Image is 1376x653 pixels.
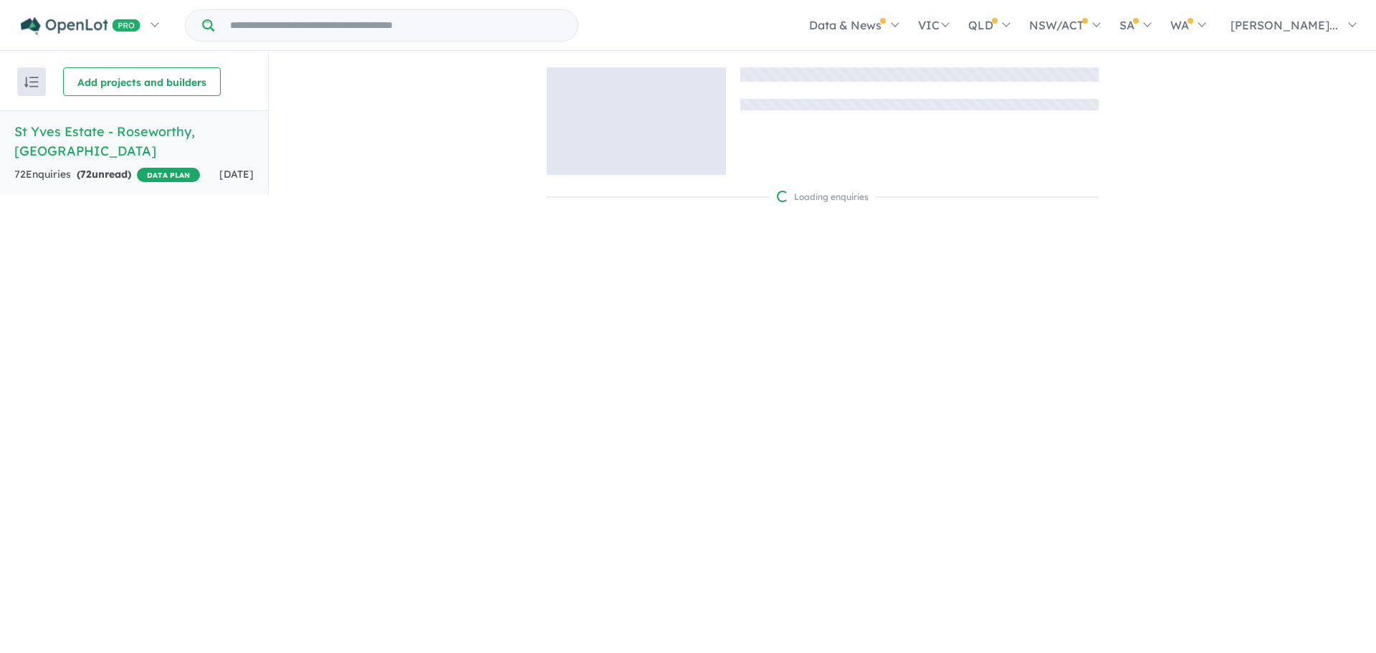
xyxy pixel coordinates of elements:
[217,10,575,41] input: Try estate name, suburb, builder or developer
[219,168,254,181] span: [DATE]
[14,122,254,161] h5: St Yves Estate - Roseworthy , [GEOGRAPHIC_DATA]
[21,17,140,35] img: Openlot PRO Logo White
[14,166,200,183] div: 72 Enquir ies
[24,77,39,87] img: sort.svg
[77,168,131,181] strong: ( unread)
[80,168,92,181] span: 72
[777,190,869,204] div: Loading enquiries
[1231,18,1338,32] span: [PERSON_NAME]...
[63,67,221,96] button: Add projects and builders
[137,168,200,182] span: DATA PLAN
